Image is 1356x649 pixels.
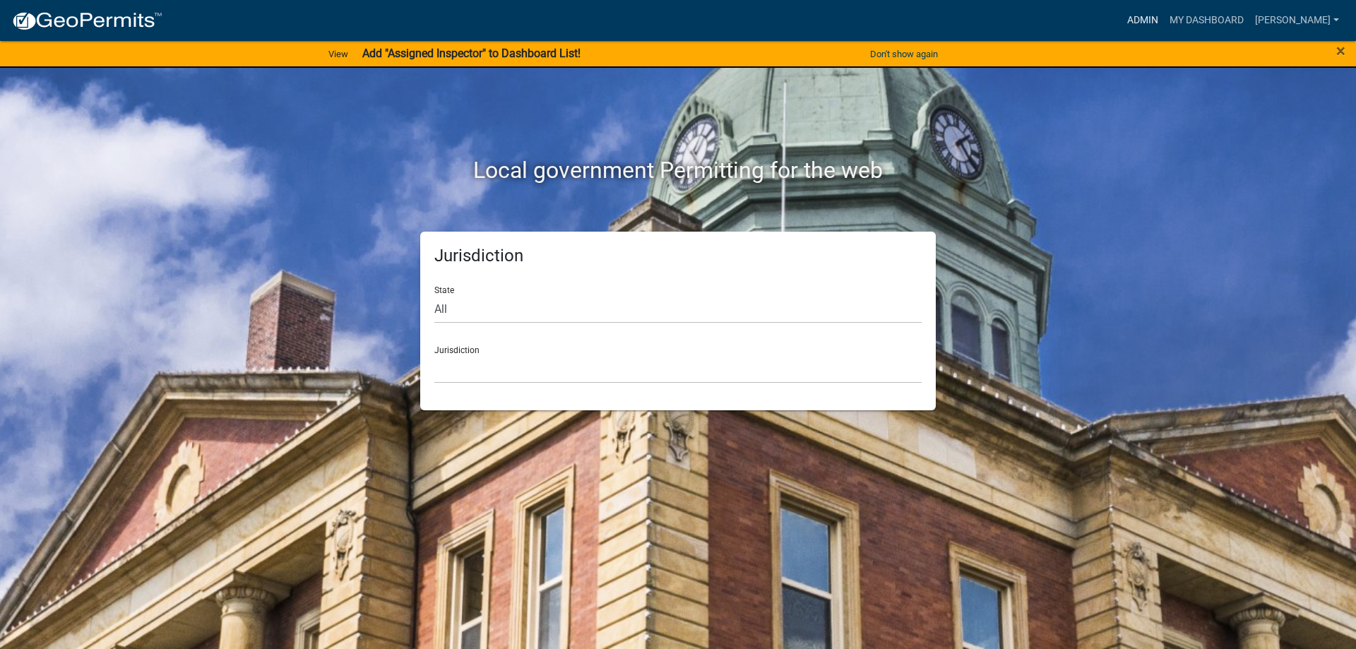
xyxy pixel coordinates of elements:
span: × [1336,41,1345,61]
button: Don't show again [864,42,944,66]
strong: Add "Assigned Inspector" to Dashboard List! [362,47,581,60]
a: [PERSON_NAME] [1249,7,1345,34]
a: My Dashboard [1164,7,1249,34]
h2: Local government Permitting for the web [286,157,1070,184]
h5: Jurisdiction [434,246,922,266]
a: View [323,42,354,66]
a: Admin [1122,7,1164,34]
button: Close [1336,42,1345,59]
